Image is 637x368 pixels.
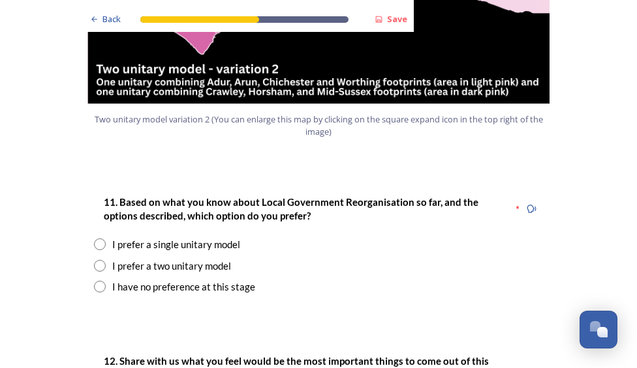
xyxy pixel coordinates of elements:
div: I prefer a single unitary model [112,237,240,252]
span: Two unitary model variation 2 (You can enlarge this map by clicking on the square expand icon in ... [93,113,544,138]
strong: 11. Based on what you know about Local Government Reorganisation so far, and the options describe... [104,196,480,221]
div: I prefer a two unitary model [112,259,231,274]
strong: Save [387,13,407,25]
button: Open Chat [580,311,617,348]
div: I have no preference at this stage [112,279,255,294]
span: Back [102,13,121,25]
